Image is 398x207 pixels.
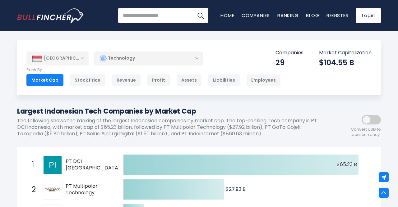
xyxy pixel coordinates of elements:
[17,8,84,23] img: Bullfincher logo
[275,58,303,67] div: 29
[17,106,325,116] h1: Largest Indonesian Tech Companies by Market Cap
[112,74,141,86] div: Revenue
[326,12,349,19] a: Register
[319,50,372,56] p: Market Capitalization
[29,160,35,170] span: 1
[356,8,381,23] a: Login
[44,156,62,174] img: PT DCI Indonesia
[220,12,234,19] a: Home
[17,8,84,23] a: Go to homepage
[193,8,208,23] button: Search
[275,50,303,56] p: Companies
[66,158,120,171] span: PT DCI [GEOGRAPHIC_DATA]
[351,127,381,137] span: Convert USD to local currency
[319,58,372,67] div: $104.55 B
[70,74,105,86] div: Stock Price
[246,74,281,86] div: Employees
[226,186,246,193] text: $27.92 B
[44,181,62,199] img: PT Multipolar Technology
[208,74,240,86] div: Liabilities
[277,12,298,19] a: Ranking
[26,74,63,86] div: Market Cap
[337,161,357,168] text: $65.23 B
[176,74,202,86] div: Assets
[17,118,325,137] p: The following shows the ranking of the largest Indonesian companies by market cap. The top-rankin...
[306,12,319,19] a: Blog
[94,51,203,65] div: Technology
[29,184,35,195] span: 2
[147,74,170,86] div: Profit
[26,67,281,73] p: Rank By
[26,52,89,65] div: [GEOGRAPHIC_DATA]
[242,12,270,19] a: Companies
[66,183,113,196] span: PT Multipolar Technology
